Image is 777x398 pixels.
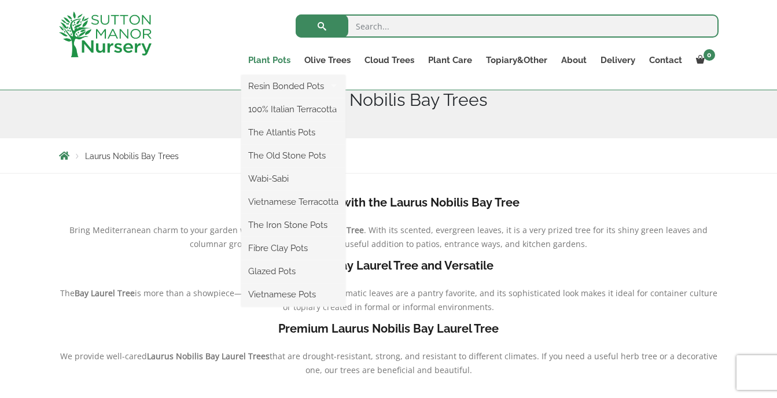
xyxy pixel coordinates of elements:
[594,52,642,68] a: Delivery
[241,78,345,95] a: Resin Bonded Pots
[60,288,75,298] span: The
[241,170,345,187] a: Wabi-Sabi
[241,216,345,234] a: The Iron Stone Pots
[358,52,421,68] a: Cloud Trees
[59,90,719,110] h1: Laurus Nobilis Bay Trees
[147,351,270,362] b: Laurus Nobilis Bay Laurel Trees
[297,52,358,68] a: Olive Trees
[60,351,147,362] span: We provide well-cared
[59,12,152,57] img: logo
[689,52,719,68] a: 0
[278,322,499,336] b: Premium Laurus Nobilis Bay Laurel Tree
[554,52,594,68] a: About
[642,52,689,68] a: Contact
[75,288,135,298] b: Bay Laurel Tree
[241,286,345,303] a: Vietnamese Pots
[69,224,272,235] span: Bring Mediterranean charm to your garden with the
[241,124,345,141] a: The Atlantis Pots
[241,101,345,118] a: 100% Italian Terracotta
[270,351,717,375] span: that are drought-resistant, strong, and resistant to different climates. If you need a useful her...
[296,14,719,38] input: Search...
[241,52,297,68] a: Plant Pots
[241,193,345,211] a: Vietnamese Terracotta
[283,259,494,272] b: Scented Bay Laurel Tree and Versatile
[704,49,715,61] span: 0
[135,288,717,312] span: is more than a showpiece—it’s a kitchen staple. Its aromatic leaves are a pantry favorite, and it...
[257,196,520,209] b: Eternal Beauty with the Laurus Nobilis Bay Tree
[241,147,345,164] a: The Old Stone Pots
[421,52,479,68] a: Plant Care
[59,151,719,160] nav: Breadcrumbs
[85,152,179,161] span: Laurus Nobilis Bay Trees
[190,224,708,249] span: . With its scented, evergreen leaves, it is a very prized tree for its shiny green leaves and col...
[479,52,554,68] a: Topiary&Other
[241,239,345,257] a: Fibre Clay Pots
[241,263,345,280] a: Glazed Pots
